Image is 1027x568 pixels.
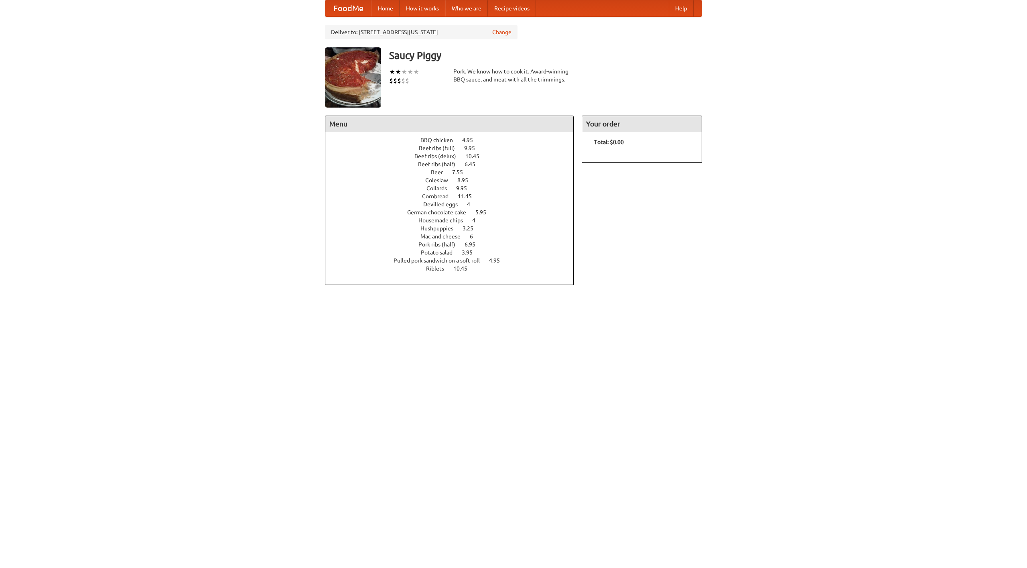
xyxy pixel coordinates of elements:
span: 4.95 [489,257,508,264]
a: Coleslaw 8.95 [425,177,483,183]
div: Deliver to: [STREET_ADDRESS][US_STATE] [325,25,518,39]
span: 3.95 [462,249,481,256]
li: ★ [407,67,413,76]
span: Pulled pork sandwich on a soft roll [394,257,488,264]
h4: Your order [582,116,702,132]
span: Pork ribs (half) [418,241,463,248]
span: 6 [470,233,481,240]
span: Beef ribs (delux) [414,153,464,159]
a: Cornbread 11.45 [422,193,487,200]
a: Hushpuppies 3.25 [420,225,488,232]
span: Riblets [426,265,452,272]
span: 10.45 [453,265,475,272]
a: Collards 9.95 [426,185,482,191]
a: Help [669,0,694,16]
a: Recipe videos [488,0,536,16]
a: BBQ chicken 4.95 [420,137,488,143]
span: 9.95 [456,185,475,191]
span: Coleslaw [425,177,456,183]
a: Who we are [445,0,488,16]
span: BBQ chicken [420,137,461,143]
span: 4 [467,201,478,208]
li: $ [393,76,397,85]
span: Housemade chips [418,217,471,224]
h4: Menu [325,116,573,132]
a: Pulled pork sandwich on a soft roll 4.95 [394,257,515,264]
a: Devilled eggs 4 [423,201,485,208]
span: Devilled eggs [423,201,466,208]
li: ★ [413,67,419,76]
a: Pork ribs (half) 6.95 [418,241,490,248]
a: Mac and cheese 6 [420,233,488,240]
li: ★ [401,67,407,76]
span: Hushpuppies [420,225,461,232]
a: Housemade chips 4 [418,217,490,224]
a: Beef ribs (full) 9.95 [419,145,490,151]
span: 11.45 [458,193,480,200]
a: Riblets 10.45 [426,265,482,272]
span: Beef ribs (full) [419,145,463,151]
span: 9.95 [464,145,483,151]
span: Beef ribs (half) [418,161,463,167]
li: $ [397,76,401,85]
a: Beef ribs (half) 6.45 [418,161,490,167]
li: ★ [395,67,401,76]
li: ★ [389,67,395,76]
span: Potato salad [421,249,461,256]
li: $ [405,76,409,85]
li: $ [401,76,405,85]
span: 4.95 [462,137,481,143]
img: angular.jpg [325,47,381,108]
div: Pork. We know how to cook it. Award-winning BBQ sauce, and meat with all the trimmings. [453,67,574,83]
span: German chocolate cake [407,209,474,216]
span: Cornbread [422,193,457,200]
span: 6.45 [465,161,483,167]
span: 6.95 [465,241,483,248]
b: Total: $0.00 [594,139,624,145]
span: 7.55 [452,169,471,175]
a: How it works [400,0,445,16]
span: 8.95 [457,177,476,183]
a: Home [371,0,400,16]
a: Beer 7.55 [431,169,478,175]
a: FoodMe [325,0,371,16]
a: Change [492,28,511,36]
li: $ [389,76,393,85]
a: Potato salad 3.95 [421,249,487,256]
h3: Saucy Piggy [389,47,702,63]
span: Collards [426,185,455,191]
span: 3.25 [463,225,481,232]
span: 5.95 [475,209,494,216]
span: 10.45 [465,153,487,159]
a: German chocolate cake 5.95 [407,209,501,216]
span: 4 [472,217,483,224]
span: Mac and cheese [420,233,469,240]
a: Beef ribs (delux) 10.45 [414,153,494,159]
span: Beer [431,169,451,175]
